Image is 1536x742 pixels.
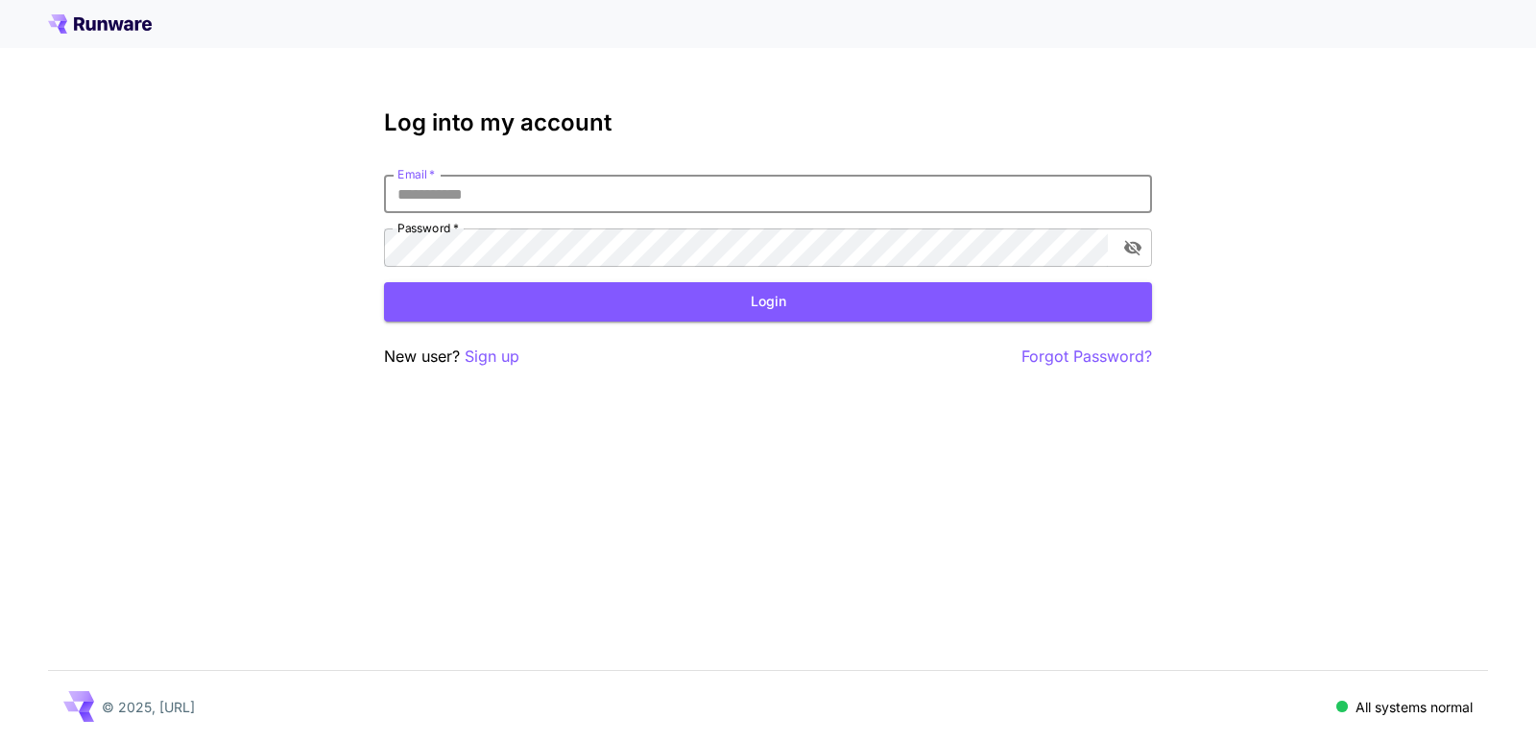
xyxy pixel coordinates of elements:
label: Password [397,220,459,236]
button: Login [384,282,1152,322]
p: All systems normal [1356,697,1473,717]
button: Forgot Password? [1021,345,1152,369]
p: © 2025, [URL] [102,697,195,717]
button: Sign up [465,345,519,369]
p: New user? [384,345,519,369]
label: Email [397,166,435,182]
button: toggle password visibility [1116,230,1150,265]
h3: Log into my account [384,109,1152,136]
